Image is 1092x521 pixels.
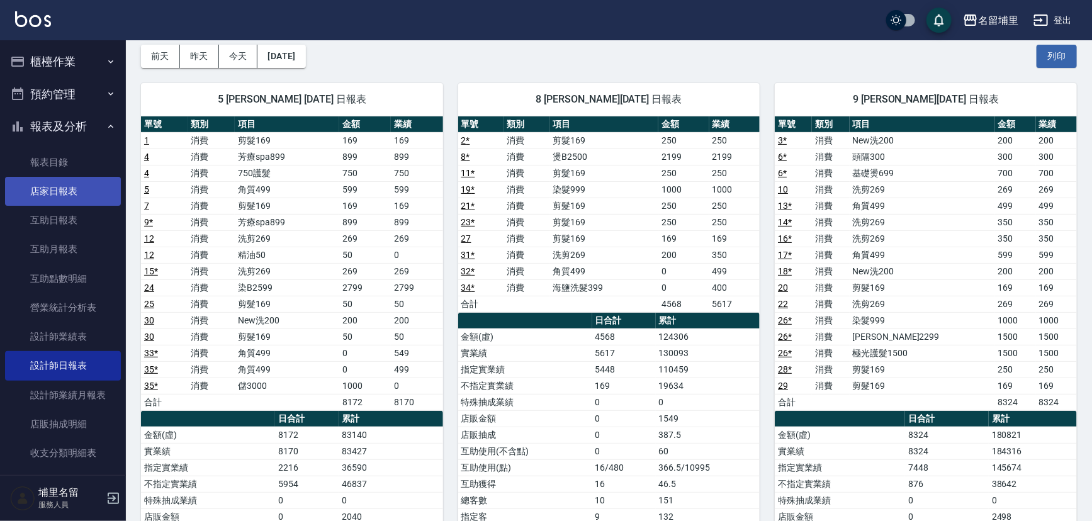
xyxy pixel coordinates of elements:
[458,459,592,476] td: 互助使用(點)
[391,165,442,181] td: 750
[391,263,442,279] td: 269
[592,378,656,394] td: 169
[592,410,656,427] td: 0
[989,411,1077,427] th: 累計
[275,427,339,443] td: 8172
[235,345,339,361] td: 角質499
[141,116,188,133] th: 單號
[778,299,788,309] a: 22
[188,312,235,328] td: 消費
[188,296,235,312] td: 消費
[339,198,391,214] td: 169
[235,296,339,312] td: 剪髮169
[275,476,339,492] td: 5954
[235,165,339,181] td: 750護髮
[550,214,659,230] td: 剪髮169
[5,148,121,177] a: 報表目錄
[850,296,995,312] td: 洗剪269
[275,411,339,427] th: 日合計
[656,410,760,427] td: 1549
[144,233,154,244] a: 12
[995,247,1036,263] td: 599
[458,116,760,313] table: a dense table
[592,443,656,459] td: 0
[144,152,149,162] a: 4
[995,345,1036,361] td: 1500
[188,378,235,394] td: 消費
[504,279,550,296] td: 消費
[958,8,1023,33] button: 名留埔里
[709,198,760,214] td: 250
[235,181,339,198] td: 角質499
[10,486,35,511] img: Person
[188,247,235,263] td: 消費
[339,148,391,165] td: 899
[656,345,760,361] td: 130093
[995,296,1036,312] td: 269
[235,247,339,263] td: 精油50
[5,177,121,206] a: 店家日報表
[235,361,339,378] td: 角質499
[180,45,219,68] button: 昨天
[658,181,709,198] td: 1000
[144,135,149,145] a: 1
[775,116,812,133] th: 單號
[592,476,656,492] td: 16
[812,181,849,198] td: 消費
[391,214,442,230] td: 899
[235,230,339,247] td: 洗剪269
[995,394,1036,410] td: 8324
[5,473,121,505] button: 客戶管理
[504,198,550,214] td: 消費
[144,332,154,342] a: 30
[995,116,1036,133] th: 金額
[812,296,849,312] td: 消費
[550,116,659,133] th: 項目
[1036,263,1077,279] td: 200
[812,361,849,378] td: 消費
[850,116,995,133] th: 項目
[339,132,391,148] td: 169
[275,443,339,459] td: 8170
[850,263,995,279] td: New洗200
[658,230,709,247] td: 169
[504,263,550,279] td: 消費
[775,394,812,410] td: 合計
[188,328,235,345] td: 消費
[850,165,995,181] td: 基礎燙699
[188,165,235,181] td: 消費
[778,381,788,391] a: 29
[235,116,339,133] th: 項目
[458,410,592,427] td: 店販金額
[658,279,709,296] td: 0
[1036,230,1077,247] td: 350
[15,11,51,27] img: Logo
[592,361,656,378] td: 5448
[709,247,760,263] td: 350
[995,361,1036,378] td: 250
[235,214,339,230] td: 芳療spa899
[775,116,1077,411] table: a dense table
[257,45,305,68] button: [DATE]
[339,361,391,378] td: 0
[1036,394,1077,410] td: 8324
[235,148,339,165] td: 芳療spa899
[188,361,235,378] td: 消費
[656,328,760,345] td: 124306
[658,148,709,165] td: 2199
[144,250,154,260] a: 12
[188,198,235,214] td: 消費
[1036,165,1077,181] td: 700
[391,345,442,361] td: 549
[144,283,154,293] a: 24
[339,296,391,312] td: 50
[850,181,995,198] td: 洗剪269
[995,263,1036,279] td: 200
[926,8,952,33] button: save
[658,116,709,133] th: 金額
[978,13,1018,28] div: 名留埔里
[989,443,1077,459] td: 184316
[144,299,154,309] a: 25
[391,394,442,410] td: 8170
[658,165,709,181] td: 250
